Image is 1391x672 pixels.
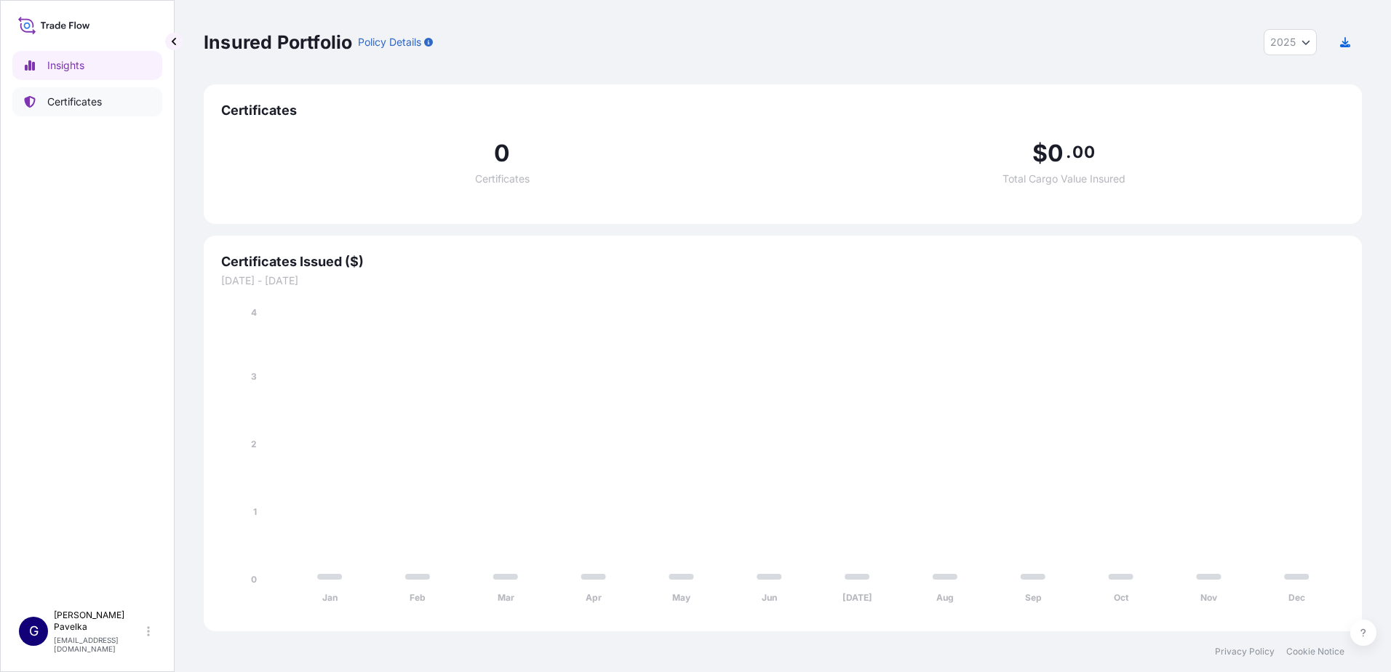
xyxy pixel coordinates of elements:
[253,506,257,517] tspan: 1
[1200,592,1218,603] tspan: Nov
[221,273,1344,288] span: [DATE] - [DATE]
[1215,646,1275,657] a: Privacy Policy
[1048,142,1064,165] span: 0
[322,592,338,603] tspan: Jan
[475,174,530,184] span: Certificates
[1025,592,1042,603] tspan: Sep
[12,87,162,116] a: Certificates
[47,95,102,109] p: Certificates
[54,636,144,653] p: [EMAIL_ADDRESS][DOMAIN_NAME]
[221,102,1344,119] span: Certificates
[1032,142,1048,165] span: $
[1264,29,1317,55] button: Year Selector
[410,592,426,603] tspan: Feb
[251,371,257,382] tspan: 3
[1066,146,1071,158] span: .
[1114,592,1129,603] tspan: Oct
[1288,592,1305,603] tspan: Dec
[54,609,144,633] p: [PERSON_NAME] Pavelka
[251,574,257,585] tspan: 0
[358,35,421,49] p: Policy Details
[221,253,1344,271] span: Certificates Issued ($)
[251,307,257,318] tspan: 4
[842,592,872,603] tspan: [DATE]
[936,592,954,603] tspan: Aug
[762,592,777,603] tspan: Jun
[1003,174,1125,184] span: Total Cargo Value Insured
[29,624,39,639] span: G
[251,439,257,449] tspan: 2
[47,58,84,73] p: Insights
[1072,146,1094,158] span: 00
[1270,35,1296,49] span: 2025
[1286,646,1344,657] a: Cookie Notice
[204,31,352,54] p: Insured Portfolio
[672,592,691,603] tspan: May
[12,51,162,80] a: Insights
[586,592,602,603] tspan: Apr
[494,142,510,165] span: 0
[498,592,514,603] tspan: Mar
